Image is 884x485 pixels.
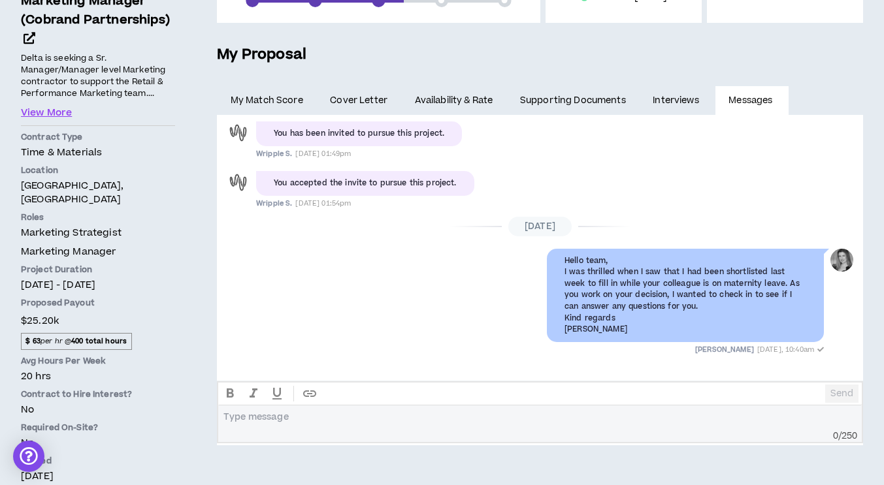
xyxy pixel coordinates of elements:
span: [DATE] 01:54pm [295,198,351,208]
p: Send [830,388,853,399]
a: Availability & Rate [401,86,506,115]
span: Marketing Strategist [21,226,122,240]
p: No [21,403,175,416]
a: Messages [715,86,789,115]
strong: 400 total hours [71,336,127,346]
div: Wripple S. [227,121,250,144]
p: No [21,436,175,450]
button: BOLD text [218,383,242,405]
p: Proposed Payout [21,297,175,309]
p: Contract to Hire Interest? [21,388,175,400]
span: Marketing Manager [21,245,116,258]
a: My Match Score [217,86,317,115]
p: 20 hrs [21,369,175,383]
h5: My Proposal [217,44,863,66]
p: Roles [21,211,175,223]
div: Wripple S. [227,171,250,194]
button: UNDERLINE text [265,383,289,405]
p: Kind regards [565,313,806,324]
p: Contract Type [21,131,175,143]
span: [DATE] 01:49pm [295,149,351,159]
div: You accepted the invite to pursue this project. [274,178,457,189]
p: [PERSON_NAME] [565,324,806,336]
a: Interviews [640,86,715,115]
p: Avg Hours Per Week [21,355,175,367]
button: ITALIC text [242,383,265,405]
p: [DATE] [21,469,175,483]
p: Required On-Site? [21,422,175,433]
span: 0 [833,430,838,443]
span: [DATE], 10:40am [757,345,814,354]
span: [DATE] [508,217,572,236]
a: Supporting Documents [506,86,639,115]
p: Hello team, [565,255,806,267]
span: Cover Letter [330,93,387,108]
span: $25.20k [21,311,59,329]
span: / 250 [838,430,858,443]
div: You has been invited to pursue this project. [274,128,444,140]
span: per hr @ [21,333,132,350]
strong: $ 63 [25,336,41,346]
p: [GEOGRAPHIC_DATA], [GEOGRAPHIC_DATA] [21,179,175,206]
div: Melissa Z. [830,249,853,272]
span: Wripple S. [256,198,292,208]
p: Delta is seeking a Sr. Manager/Manager level Marketing contractor to support the Retail & Perform... [21,52,175,101]
p: I was thrilled when I saw that I had been shortlisted last week to fill in while your colleague i... [565,266,806,312]
p: Posted [21,455,175,467]
div: Open Intercom Messenger [13,441,44,472]
button: View More [21,106,72,120]
span: Wripple S. [256,149,292,159]
button: create hypertext link [298,383,321,405]
p: Time & Materials [21,146,175,159]
button: Send [825,384,859,403]
p: Project Duration [21,264,175,275]
p: [DATE] - [DATE] [21,278,175,292]
span: [PERSON_NAME] [695,345,754,354]
p: Location [21,164,175,176]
